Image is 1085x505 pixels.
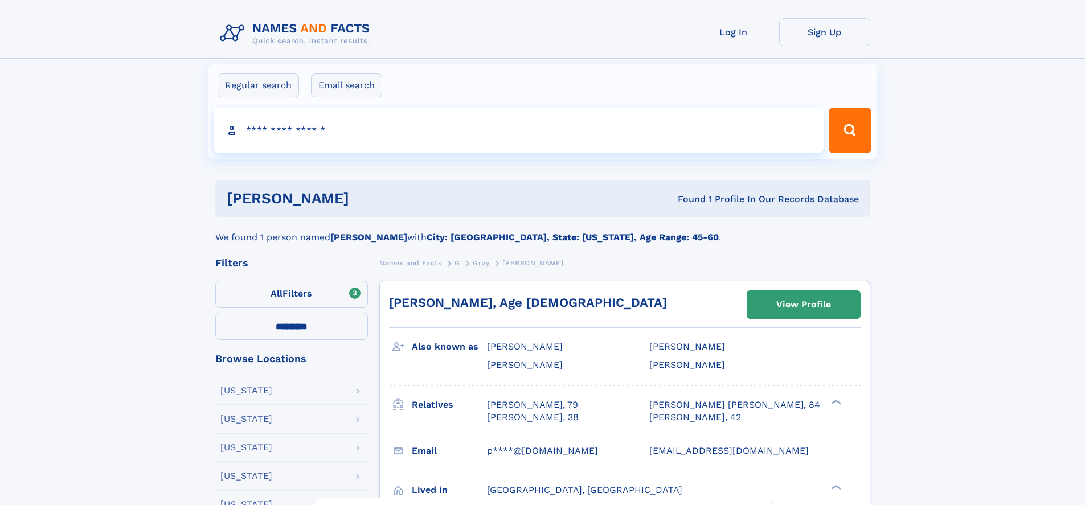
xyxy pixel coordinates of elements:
[513,193,859,206] div: Found 1 Profile In Our Records Database
[487,399,578,411] a: [PERSON_NAME], 79
[218,73,299,97] label: Regular search
[215,18,379,49] img: Logo Names and Facts
[379,256,442,270] a: Names and Facts
[271,288,282,299] span: All
[220,471,272,481] div: [US_STATE]
[779,18,870,46] a: Sign Up
[220,386,272,395] div: [US_STATE]
[214,108,824,153] input: search input
[487,359,563,370] span: [PERSON_NAME]
[455,259,460,267] span: G
[747,291,860,318] a: View Profile
[427,232,719,243] b: City: [GEOGRAPHIC_DATA], State: [US_STATE], Age Range: 45-60
[412,441,487,461] h3: Email
[412,481,487,500] h3: Lived in
[227,191,514,206] h1: [PERSON_NAME]
[487,341,563,352] span: [PERSON_NAME]
[776,291,831,318] div: View Profile
[828,398,842,405] div: ❯
[649,359,725,370] span: [PERSON_NAME]
[389,295,667,310] a: [PERSON_NAME], Age [DEMOGRAPHIC_DATA]
[649,341,725,352] span: [PERSON_NAME]
[412,337,487,356] h3: Also known as
[649,399,820,411] a: [PERSON_NAME] [PERSON_NAME], 84
[487,485,682,495] span: [GEOGRAPHIC_DATA], [GEOGRAPHIC_DATA]
[828,483,842,491] div: ❯
[330,232,407,243] b: [PERSON_NAME]
[649,411,741,424] a: [PERSON_NAME], 42
[473,259,489,267] span: Gray
[502,259,563,267] span: [PERSON_NAME]
[455,256,460,270] a: G
[215,258,368,268] div: Filters
[220,443,272,452] div: [US_STATE]
[487,411,579,424] a: [PERSON_NAME], 38
[688,18,779,46] a: Log In
[649,445,809,456] span: [EMAIL_ADDRESS][DOMAIN_NAME]
[215,354,368,364] div: Browse Locations
[829,108,871,153] button: Search Button
[215,217,870,244] div: We found 1 person named with .
[473,256,489,270] a: Gray
[215,281,368,308] label: Filters
[311,73,382,97] label: Email search
[412,395,487,414] h3: Relatives
[220,414,272,424] div: [US_STATE]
